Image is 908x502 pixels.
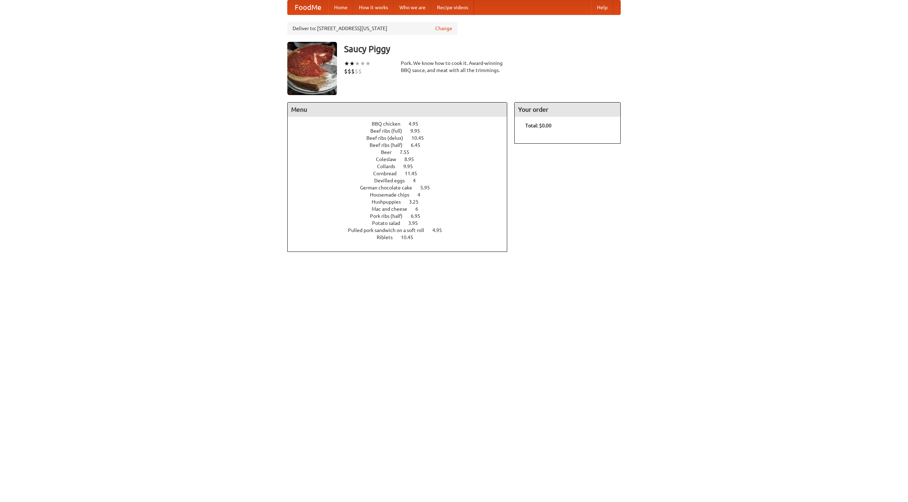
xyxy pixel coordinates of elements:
a: Riblets 10.45 [377,235,426,240]
span: Beer [381,149,399,155]
span: Housemade chips [370,192,416,198]
span: 9.95 [403,164,420,169]
a: Beef ribs (delux) 10.45 [366,135,437,141]
span: 6.95 [411,213,427,219]
li: $ [358,67,362,75]
a: FoodMe [288,0,328,15]
a: Collards 9.95 [377,164,426,169]
h4: Your order [515,103,620,117]
img: angular.jpg [287,42,337,95]
a: Help [591,0,613,15]
a: Pork ribs (half) 6.95 [370,213,433,219]
span: BBQ chicken [372,121,408,127]
a: Beef ribs (full) 9.95 [370,128,433,134]
span: Mac and cheese [372,206,414,212]
a: How it works [353,0,394,15]
span: 9.95 [410,128,427,134]
a: Home [328,0,353,15]
span: Riblets [377,235,400,240]
a: Pulled pork sandwich on a soft roll 4.95 [348,227,455,233]
span: Collards [377,164,402,169]
li: $ [344,67,348,75]
span: 4 [413,178,423,183]
li: ★ [365,60,371,67]
a: Housemade chips 4 [370,192,433,198]
li: ★ [355,60,360,67]
span: 5.95 [420,185,437,191]
a: Mac and cheese 6 [372,206,431,212]
a: Beer 7.55 [381,149,422,155]
span: Hushpuppies [372,199,408,205]
span: Pork ribs (half) [370,213,410,219]
a: BBQ chicken 4.95 [372,121,431,127]
a: Potato salad 3.95 [372,220,431,226]
a: Devilled eggs 4 [374,178,429,183]
b: Total: $0.00 [525,123,552,128]
h3: Saucy Piggy [344,42,621,56]
span: 7.55 [400,149,416,155]
a: Recipe videos [431,0,474,15]
a: Cornbread 11.45 [373,171,430,176]
a: Hushpuppies 3.25 [372,199,432,205]
li: ★ [349,60,355,67]
div: Pork. We know how to cook it. Award-winning BBQ sauce, and meat with all the trimmings. [401,60,507,74]
span: 4 [417,192,427,198]
span: 11.45 [405,171,424,176]
li: $ [348,67,351,75]
li: $ [351,67,355,75]
a: Who we are [394,0,431,15]
li: ★ [360,60,365,67]
span: Beef ribs (half) [370,142,410,148]
span: 10.45 [401,235,420,240]
a: Coleslaw 8.95 [376,156,427,162]
span: 4.95 [409,121,425,127]
li: ★ [344,60,349,67]
span: Potato salad [372,220,407,226]
span: 8.95 [404,156,421,162]
a: German chocolate cake 5.95 [360,185,443,191]
div: Deliver to: [STREET_ADDRESS][US_STATE] [287,22,458,35]
span: 6.45 [411,142,427,148]
span: 3.95 [408,220,425,226]
span: Pulled pork sandwich on a soft roll [348,227,431,233]
span: Cornbread [373,171,404,176]
span: 10.45 [411,135,431,141]
span: 6 [415,206,425,212]
span: 3.25 [409,199,426,205]
a: Beef ribs (half) 6.45 [370,142,433,148]
li: $ [355,67,358,75]
a: Change [435,25,452,32]
span: Beef ribs (delux) [366,135,410,141]
span: German chocolate cake [360,185,419,191]
span: Beef ribs (full) [370,128,409,134]
span: 4.95 [432,227,449,233]
h4: Menu [288,103,507,117]
span: Devilled eggs [374,178,412,183]
span: Coleslaw [376,156,403,162]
